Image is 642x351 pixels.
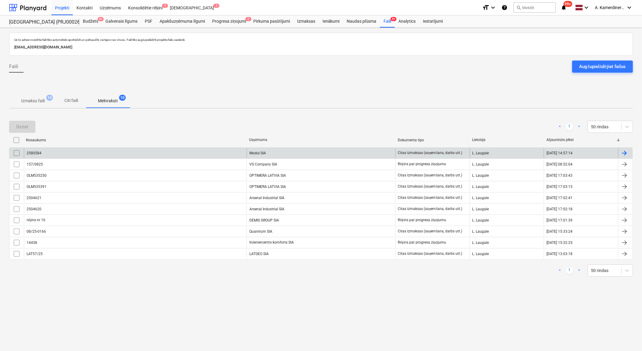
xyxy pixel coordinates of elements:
[21,98,45,104] p: Izmaksu faili
[209,15,250,28] a: Progresa ziņojumi2
[482,4,489,11] i: format_size
[546,173,572,178] div: [DATE] 17:03:43
[470,204,544,214] div: L. Laugale
[27,207,41,211] div: 2504620
[27,162,43,166] div: 157/0825
[556,123,563,130] a: Previous page
[612,322,642,351] iframe: Chat Widget
[566,267,573,274] a: Page 1 is your current page
[398,173,462,178] div: Citas izmaksas (saņemšana, darbs utt.)
[546,207,572,211] div: [DATE] 17:02:18
[156,15,209,28] a: Apakšuzņēmuma līgumi
[566,123,573,130] a: Page 1 is your current page
[626,4,633,11] i: keyboard_arrow_down
[343,15,380,28] a: Naudas plūsma
[9,63,18,70] span: Faili
[293,15,319,28] a: Izmaksas
[470,159,544,169] div: L. Laugale
[470,171,544,180] div: L. Laugale
[470,249,544,259] div: L. Laugale
[398,240,446,245] div: Rēķins par progresa ziņojumu
[380,15,395,28] div: Faili
[470,148,544,158] div: L. Laugale
[398,195,462,200] div: Citas izmaksas (saņemšana, darbs utt.)
[516,5,521,10] span: search
[247,193,395,203] div: Arsenal Industrial SIA
[546,241,572,245] div: [DATE] 15:32:25
[470,227,544,236] div: L. Laugale
[27,252,43,256] div: LAT57/25
[546,218,572,222] div: [DATE] 17:01:39
[398,229,462,234] div: Citas izmaksas (saņemšana, darbs utt.)
[546,196,572,200] div: [DATE] 17:02:41
[419,15,446,28] a: Iestatījumi
[398,218,446,222] div: Rēķins par progresa ziņojumu
[470,182,544,192] div: L. Laugale
[119,95,126,101] span: 10
[9,19,72,25] div: [GEOGRAPHIC_DATA] (PRJ0002627, K-1 un K-2(2.kārta) 2601960
[398,207,462,211] div: Citas izmaksas (saņemšana, darbs utt.)
[27,151,41,155] div: 2580584
[98,98,118,104] p: Melnraksti
[27,196,41,200] div: 2504621
[398,151,462,155] div: Citas izmaksas (saņemšana, darbs utt.)
[247,159,395,169] div: VS Company SIA
[398,184,462,189] div: Citas izmaksas (saņemšana, darbs utt.)
[514,2,556,13] button: Meklēt
[245,17,251,21] span: 2
[579,63,626,71] div: Augšupielādējiet failus
[209,15,250,28] div: Progresa ziņojumi
[546,138,616,142] div: Atjaunināts plkst
[546,252,572,256] div: [DATE] 13:03:18
[472,138,542,142] div: Lietotājs
[27,218,45,222] div: rēķins nr 16
[470,215,544,225] div: L. Laugale
[546,151,572,155] div: [DATE] 14:57:14
[583,4,590,11] i: keyboard_arrow_down
[564,1,572,7] span: 99+
[79,15,102,28] div: Budžets
[489,4,497,11] i: keyboard_arrow_down
[247,227,395,236] div: Quantrum SIA
[247,249,395,259] div: LATGEO SIA
[27,241,37,245] div: 14458
[576,123,583,130] a: Next page
[576,267,583,274] a: Next page
[501,4,507,11] i: Zināšanu pamats
[46,95,53,101] span: 14
[391,17,397,21] span: 9+
[595,5,625,10] span: A. Kamerdinerovs
[102,15,141,28] a: Galvenais līgums
[319,15,343,28] a: Ienākumi
[470,193,544,203] div: L. Laugale
[247,171,395,180] div: OPTIMERA LATVIA SIA
[250,15,293,28] a: Pirkuma pasūtījumi
[141,15,156,28] a: PSF
[247,215,395,225] div: DEMIS GROUP SIA
[79,15,102,28] a: Budžets9+
[398,251,462,256] div: Citas izmaksas (saņemšana, darbs utt.)
[395,15,419,28] a: Analytics
[27,229,46,234] div: 08/25-0166
[27,185,47,189] div: OLM535391
[556,267,563,274] a: Previous page
[470,238,544,248] div: L. Laugale
[247,238,395,248] div: Inženiercentrs komforts SIA
[162,4,168,8] span: 1
[27,173,47,178] div: OLM535250
[247,148,395,158] div: Modul SIA
[14,44,628,51] p: [EMAIL_ADDRESS][DOMAIN_NAME]
[398,162,446,166] div: Rēķins par progresa ziņojumu
[26,138,244,142] div: Nosaukums
[398,138,467,142] div: Dokumenta tips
